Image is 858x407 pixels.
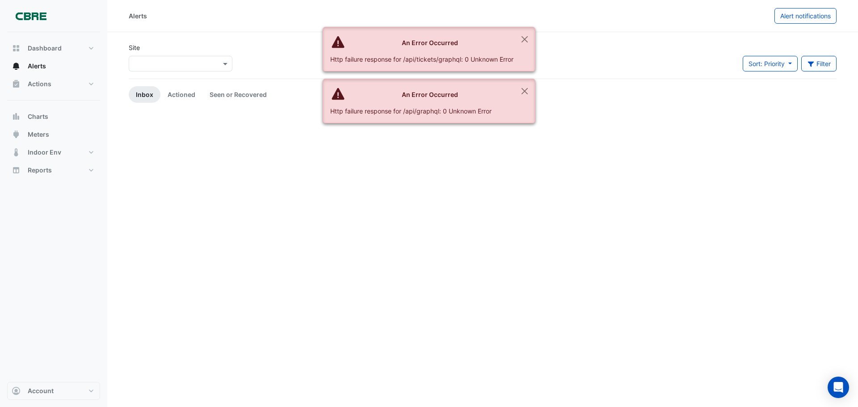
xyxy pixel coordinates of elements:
a: Seen or Recovered [202,86,274,103]
button: Actions [7,75,100,93]
span: Indoor Env [28,148,61,157]
app-icon: Meters [12,130,21,139]
div: Http failure response for /api/tickets/graphql: 0 Unknown Error [330,55,513,64]
strong: An Error Occurred [402,91,458,98]
button: Close [514,79,535,103]
button: Alert notifications [774,8,837,24]
button: Close [514,27,535,51]
button: Filter [801,56,837,71]
button: Charts [7,108,100,126]
div: Alerts [129,11,147,21]
span: Dashboard [28,44,62,53]
span: Alerts [28,62,46,71]
span: Actions [28,80,51,88]
span: Reports [28,166,52,175]
span: Alert notifications [780,12,831,20]
a: Actioned [160,86,202,103]
app-icon: Indoor Env [12,148,21,157]
div: Open Intercom Messenger [828,377,849,398]
span: Sort: Priority [749,60,785,67]
button: Dashboard [7,39,100,57]
label: Site [129,43,140,52]
button: Account [7,382,100,400]
strong: An Error Occurred [402,39,458,46]
button: Reports [7,161,100,179]
button: Sort: Priority [743,56,798,71]
a: Inbox [129,86,160,103]
button: Indoor Env [7,143,100,161]
app-icon: Reports [12,166,21,175]
img: Company Logo [11,7,51,25]
app-icon: Actions [12,80,21,88]
app-icon: Dashboard [12,44,21,53]
button: Meters [7,126,100,143]
span: Meters [28,130,49,139]
app-icon: Charts [12,112,21,121]
button: Alerts [7,57,100,75]
app-icon: Alerts [12,62,21,71]
span: Account [28,386,54,395]
div: Http failure response for /api/graphql: 0 Unknown Error [330,106,513,116]
span: Charts [28,112,48,121]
